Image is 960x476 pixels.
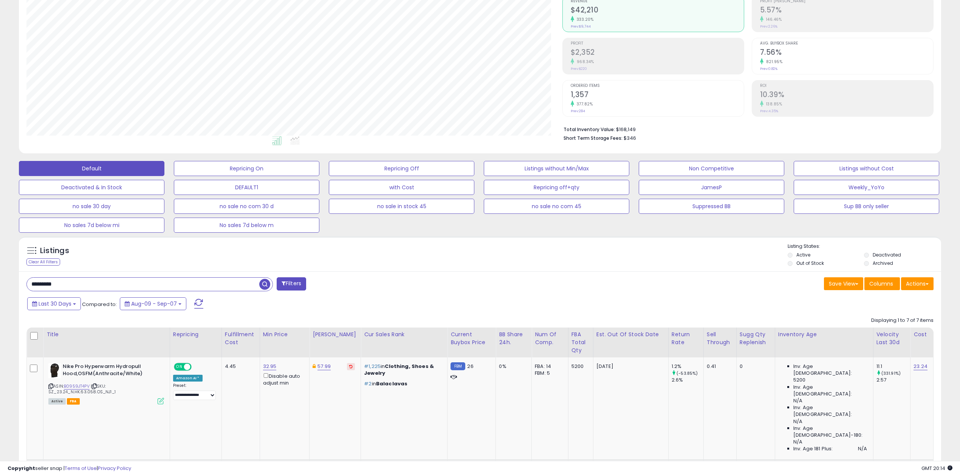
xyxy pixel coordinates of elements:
[876,363,910,370] div: 11.1
[451,331,492,346] div: Current Buybox Price
[499,331,528,346] div: BB Share 24h.
[796,260,824,266] label: Out of Stock
[364,363,381,370] span: #1,225
[672,363,703,370] div: 1.2%
[364,363,441,377] p: in
[873,260,893,266] label: Archived
[8,465,35,472] strong: Copyright
[175,364,184,370] span: ON
[467,363,473,370] span: 26
[672,331,700,346] div: Return Rate
[19,199,164,214] button: no sale 30 day
[173,331,218,338] div: Repricing
[26,258,60,266] div: Clear All Filters
[760,109,778,113] small: Prev: 4.35%
[740,331,772,346] div: Sugg Qty Replenish
[329,161,474,176] button: Repricing Off
[277,277,306,291] button: Filters
[760,42,933,46] span: Avg. Buybox Share
[736,328,775,357] th: Please note that this number is a calculation based on your required days of coverage and your ve...
[131,300,177,308] span: Aug-09 - Sep-07
[571,42,744,46] span: Profit
[793,418,802,425] span: N/A
[19,218,164,233] button: No sales 7d below mi
[793,397,802,404] span: N/A
[225,331,257,346] div: Fulfillment Cost
[624,134,636,142] span: $346
[19,180,164,195] button: Deactivated & In Stock
[174,199,319,214] button: no sale no com 30 d
[564,135,622,141] b: Short Term Storage Fees:
[317,363,331,370] a: 57.99
[788,243,941,250] p: Listing States:
[564,124,928,133] li: $168,149
[763,59,783,65] small: 821.95%
[499,363,526,370] div: 0%
[574,101,593,107] small: 377.82%
[48,383,116,394] span: | SKU: SZ_23.24_N.HK.63.058.OS_NJ1_1
[881,370,901,376] small: (331.91%)
[313,331,358,338] div: [PERSON_NAME]
[263,363,277,370] a: 32.95
[571,363,587,370] div: 5200
[67,398,80,405] span: FBA
[707,331,733,346] div: Sell Through
[174,218,319,233] button: No sales 7d below m
[794,161,939,176] button: Listings without Cost
[364,380,441,387] p: in
[63,363,155,379] b: Nike Pro Hyperwarm Hydropull Hood,OSFM(Anthracite/White)
[571,84,744,88] span: Ordered Items
[571,66,587,71] small: Prev: $220
[82,301,117,308] span: Compared to:
[760,66,777,71] small: Prev: 0.82%
[174,180,319,195] button: DEFAULT1
[574,59,594,65] small: 968.34%
[574,17,594,22] small: 333.20%
[65,465,97,472] a: Terms of Use
[571,6,744,16] h2: $42,210
[571,90,744,100] h2: 1,357
[876,377,910,383] div: 2.57
[173,383,216,400] div: Preset:
[535,363,562,370] div: FBA: 14
[824,277,863,290] button: Save View
[571,48,744,58] h2: $2,352
[763,17,782,22] small: 146.46%
[174,161,319,176] button: Repricing On
[571,24,591,29] small: Prev: $9,744
[535,370,562,377] div: FBM: 5
[672,377,703,383] div: 2.6%
[484,199,629,214] button: no sale no com 45
[794,180,939,195] button: Weekly_YoYo
[876,331,907,346] div: Velocity Last 30d
[364,363,434,377] span: Clothing, Shoes & Jewelry
[869,280,893,287] span: Columns
[596,363,663,370] p: [DATE]
[263,372,304,386] div: Disable auto adjust min
[46,331,167,338] div: Title
[871,317,934,324] div: Displaying 1 to 7 of 7 items
[225,363,254,370] div: 4.45
[778,331,870,338] div: Inventory Age
[796,252,810,258] label: Active
[760,84,933,88] span: ROI
[263,331,307,338] div: Min Price
[571,331,590,354] div: FBA Total Qty
[760,90,933,100] h2: 10.39%
[48,363,164,403] div: ASIN:
[190,364,203,370] span: OFF
[639,199,784,214] button: Suppressed BB
[596,331,665,338] div: Est. Out Of Stock Date
[760,24,777,29] small: Prev: 2.26%
[48,398,66,405] span: All listings currently available for purchase on Amazon
[376,380,408,387] span: Balaclavas
[98,465,131,472] a: Privacy Policy
[740,363,769,370] div: 0
[639,161,784,176] button: Non Competitive
[707,363,731,370] div: 0.41
[40,246,69,256] h5: Listings
[921,465,952,472] span: 2025-10-8 20:14 GMT
[914,331,930,338] div: Cost
[760,48,933,58] h2: 7.56%
[484,161,629,176] button: Listings without Min/Max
